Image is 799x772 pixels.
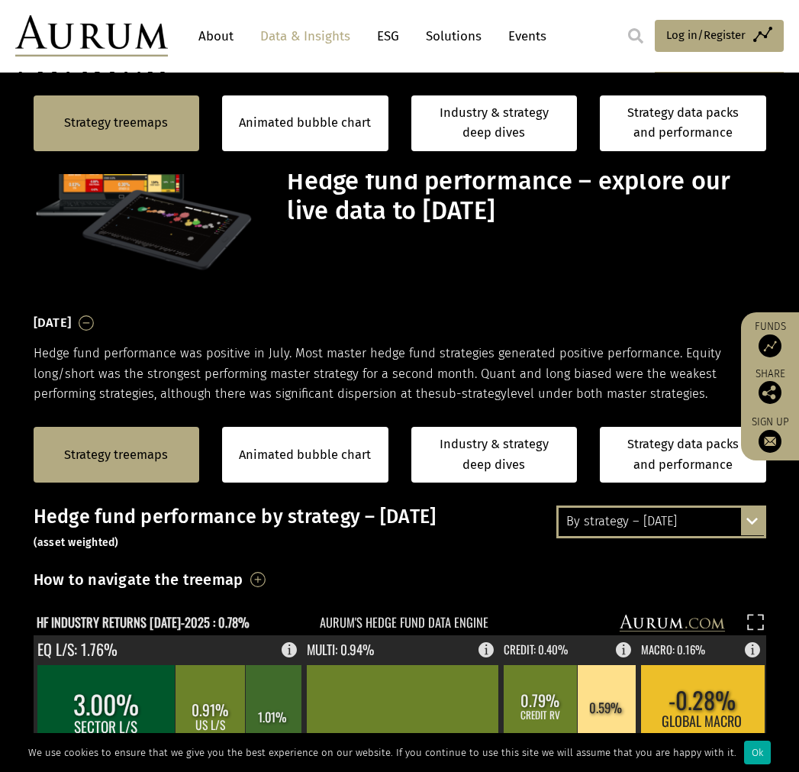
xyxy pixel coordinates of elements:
a: Log in/Register [655,20,784,52]
img: Access Funds [759,334,781,357]
a: Animated bubble chart [239,445,371,465]
img: Aurum [15,15,168,57]
div: Share [749,369,791,404]
p: Hedge fund performance was positive in July. Most master hedge fund strategies generated positive... [34,344,766,404]
a: Industry & strategy deep dives [411,427,578,483]
img: Share this post [759,381,781,404]
span: Log in/Register [666,26,746,44]
a: Solutions [418,22,489,50]
h1: Hedge fund performance – explore our live data to [DATE] [287,166,762,226]
h3: How to navigate the treemap [34,567,243,593]
a: Funds [749,320,791,357]
a: Events [501,22,546,50]
div: By strategy – [DATE] [559,508,764,535]
img: Sign up to our newsletter [759,430,781,453]
a: Strategy data packs and performance [600,95,766,151]
span: sub-strategy [435,386,507,401]
h3: Hedge fund performance by strategy – [DATE] [34,506,766,551]
a: Industry & strategy deep dives [411,95,578,151]
a: Sign up [749,415,791,453]
a: Animated bubble chart [239,113,371,133]
small: (asset weighted) [34,536,119,549]
a: ESG [369,22,407,50]
div: Ok [744,741,771,764]
a: About [191,22,241,50]
a: Strategy treemaps [64,445,168,465]
img: search.svg [628,28,643,44]
a: Strategy data packs and performance [600,427,766,483]
a: Strategy treemaps [64,113,168,133]
a: Data & Insights [253,22,358,50]
h3: [DATE] [34,312,72,334]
